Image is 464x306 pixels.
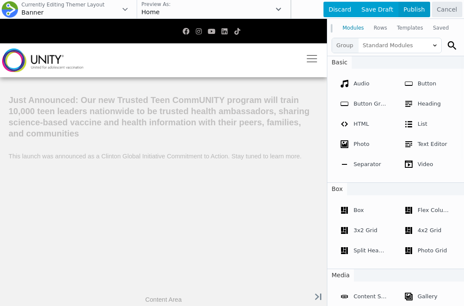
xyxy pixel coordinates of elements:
span: Discard [323,2,356,17]
a: TikTok [234,9,241,16]
img: unity-logo-dark [2,30,84,53]
span: Just Announced: Our new Trusted Teen CommUNITY program will train 10,000 teen leaders nationwide ... [9,76,309,119]
span: Save Draft [356,2,398,17]
div: This launch was announced as a Clinton Global Initiative Commitment to Action. Stay tuned to lear... [9,132,318,143]
span: Publish [398,2,430,17]
span: Cancel [432,2,462,17]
